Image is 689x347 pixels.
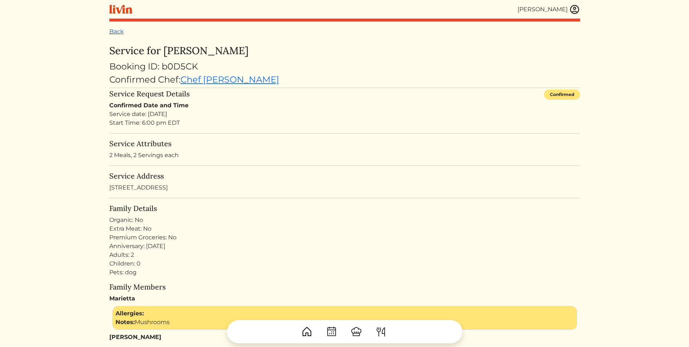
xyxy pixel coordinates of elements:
strong: Allergies: [115,310,144,317]
div: [STREET_ADDRESS] [109,172,580,192]
div: Confirmed [544,89,580,100]
h5: Family Members [109,283,580,291]
h5: Service Address [109,172,580,180]
h5: Service Request Details [109,89,190,98]
div: Confirmed Chef: [109,73,580,86]
div: Anniversary: [DATE] Adults: 2 Children: 0 Pets: dog [109,242,580,277]
a: Chef [PERSON_NAME] [181,74,279,85]
img: House-9bf13187bcbb5817f509fe5e7408150f90897510c4275e13d0d5fca38e0b5951.svg [301,326,313,338]
img: user_account-e6e16d2ec92f44fc35f99ef0dc9cddf60790bfa021a6ecb1c896eb5d2907b31c.svg [569,4,580,15]
img: livin-logo-a0d97d1a881af30f6274990eb6222085a2533c92bbd1e4f22c21b4f0d0e3210c.svg [109,5,132,14]
div: Booking ID: b0D5CK [109,60,580,73]
p: 2 Meals, 2 Servings each [109,151,580,160]
div: Service date: [DATE] Start Time: 6:00 pm EDT [109,110,580,127]
h3: Service for [PERSON_NAME] [109,45,580,57]
div: Extra Meat: No [109,224,580,233]
div: Premium Groceries: No [109,233,580,242]
a: Back [109,28,124,35]
img: ForkKnife-55491504ffdb50bab0c1e09e7649658475375261d09fd45db06cec23bce548bf.svg [375,326,387,338]
img: CalendarDots-5bcf9d9080389f2a281d69619e1c85352834be518fbc73d9501aef674afc0d57.svg [326,326,337,338]
strong: Confirmed Date and Time [109,102,189,109]
h5: Family Details [109,204,580,213]
img: ChefHat-a374fb509e4f37eb0702ca99f5f64f3b6956810f32a249b33092029f8484b388.svg [350,326,362,338]
div: Organic: No [109,216,580,224]
h5: Service Attributes [109,139,580,148]
strong: Marietta [109,295,135,302]
div: [PERSON_NAME] [518,5,568,14]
